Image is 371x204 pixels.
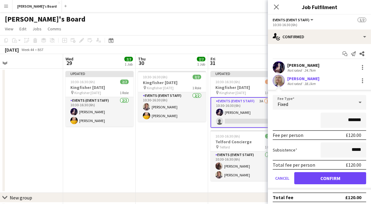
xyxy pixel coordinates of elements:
[70,80,95,84] span: 10:30-16:30 (6h)
[193,75,201,79] span: 2/2
[124,57,133,61] span: 2/2
[211,130,278,181] app-job-card: 10:30-16:30 (6h)2/2Telford Concierge Telford1 RoleEvents (Event Staff)2/210:30-16:30 (6h)[PERSON_...
[12,0,62,12] button: [PERSON_NAME]'s Board
[48,26,61,32] span: Comms
[211,56,215,62] span: Fri
[45,25,64,33] a: Comms
[211,71,278,128] app-job-card: Updated10:30-16:30 (6h)1/2Kingfisher [DATE] Kingfisher [DATE]1 RoleEvents (Event Staff)3A1/210:30...
[197,62,205,66] div: 1 Job
[345,194,361,200] div: £120.00
[5,47,19,53] div: [DATE]
[138,92,206,122] app-card-role: Events (Event Staff)2/210:30-16:30 (6h)[PERSON_NAME][PERSON_NAME]
[211,97,278,128] app-card-role: Events (Event Staff)3A1/210:30-16:30 (6h)[PERSON_NAME]
[346,132,361,138] div: £120.00
[211,85,278,90] h3: Kingfisher [DATE]
[138,71,206,122] app-job-card: 10:30-16:30 (6h)2/2Kingfisher [DATE] Kingfisher [DATE]1 RoleEvents (Event Staff)2/210:30-16:30 (6...
[192,86,201,90] span: 1 Role
[265,80,274,84] span: 1/2
[346,162,361,168] div: £120.00
[303,81,317,86] div: 38.1km
[219,90,246,95] span: Kingfisher [DATE]
[2,25,16,33] a: View
[265,134,274,138] span: 2/2
[138,80,206,85] h3: Kingfisher [DATE]
[19,26,26,32] span: Edit
[210,59,215,66] span: 31
[287,63,319,68] div: [PERSON_NAME]
[273,162,315,168] div: Total fee per person
[30,25,44,33] a: Jobs
[358,18,366,22] span: 1/2
[66,97,133,127] app-card-role: Events (Event Staff)2/210:30-16:30 (6h)[PERSON_NAME][PERSON_NAME]
[215,134,240,138] span: 10:30-16:30 (6h)
[5,26,13,32] span: View
[211,71,278,76] div: Updated
[278,101,288,107] span: Fixed
[66,71,133,127] app-job-card: Updated10:30-16:30 (6h)2/2Kingfisher [DATE] Kingfisher [DATE]1 RoleEvents (Event Staff)2/210:30-1...
[20,47,35,52] span: Week 44
[17,25,29,33] a: Edit
[219,145,230,149] span: Telford
[120,90,129,95] span: 1 Role
[38,47,44,52] div: BST
[147,86,174,90] span: Kingfisher [DATE]
[137,59,146,66] span: 30
[294,172,366,184] button: Confirm
[265,90,274,95] span: 1 Role
[273,194,293,200] div: Total fee
[74,90,101,95] span: Kingfisher [DATE]
[10,195,32,201] div: New group
[273,172,292,184] button: Cancel
[32,26,42,32] span: Jobs
[197,57,205,61] span: 2/2
[215,80,240,84] span: 10:30-16:30 (6h)
[120,80,129,84] span: 2/2
[143,75,167,79] span: 10:30-16:30 (6h)
[66,85,133,90] h3: Kingfisher [DATE]
[138,56,146,62] span: Thu
[211,139,278,144] h3: Telford Concierge
[268,29,371,44] div: Confirmed
[211,151,278,181] app-card-role: Events (Event Staff)2/210:30-16:30 (6h)[PERSON_NAME][PERSON_NAME]
[66,56,73,62] span: Wed
[268,3,371,11] h3: Job Fulfilment
[273,22,366,27] div: 10:30-16:30 (6h)
[303,68,317,73] div: 24.7km
[65,59,73,66] span: 29
[273,147,297,153] label: Subsistence
[273,18,309,22] span: Events (Event Staff)
[287,81,303,86] div: Not rated
[265,145,274,149] span: 1 Role
[273,132,303,138] div: Fee per person
[287,68,303,73] div: Not rated
[5,15,86,24] h1: [PERSON_NAME]'s Board
[125,62,133,66] div: 1 Job
[66,71,133,76] div: Updated
[287,76,319,81] div: [PERSON_NAME]
[273,18,314,22] button: Events (Event Staff)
